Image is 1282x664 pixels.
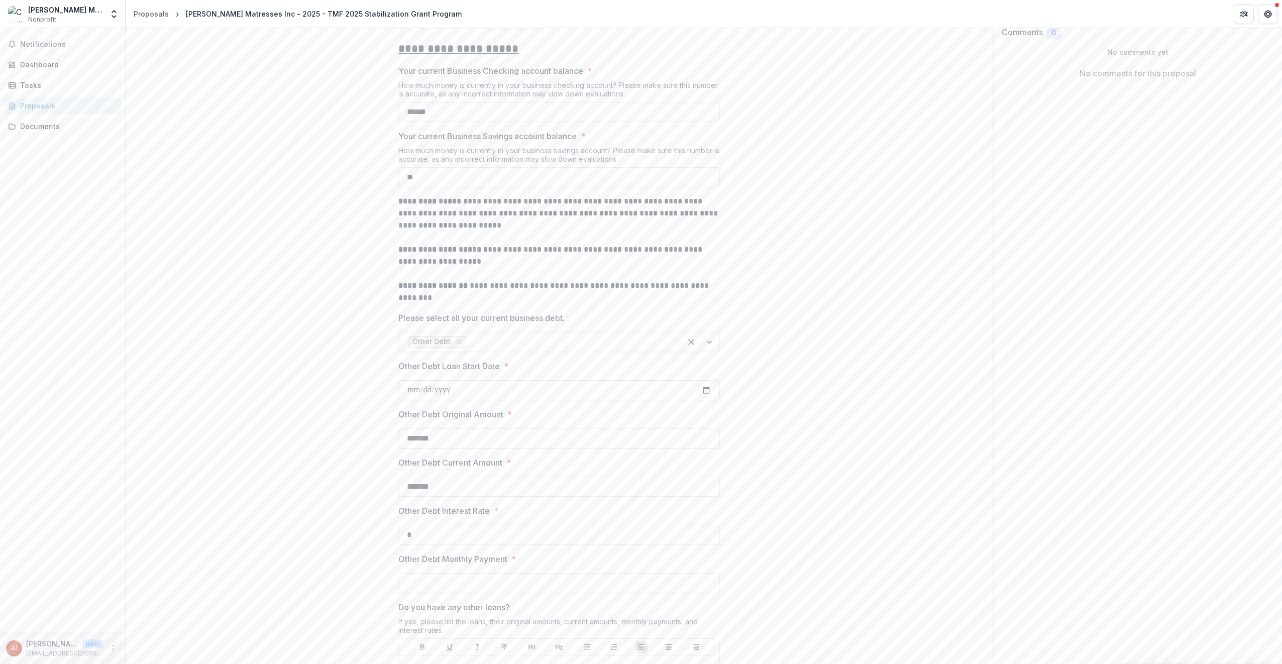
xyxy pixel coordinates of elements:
div: Clear selected options [683,334,699,350]
div: [PERSON_NAME] Matresses Inc [28,5,103,15]
button: Heading 1 [526,641,538,653]
p: Other Debt Current Amount [398,457,502,469]
h2: Comments [1002,28,1043,37]
button: Bullet List [581,641,593,653]
button: Italicize [471,641,483,653]
nav: breadcrumb [130,7,466,21]
p: Other Debt Interest Rate [398,505,490,517]
button: Partners [1234,4,1254,24]
a: Documents [4,118,121,135]
button: Strike [498,641,510,653]
p: [PERSON_NAME] [26,638,78,649]
div: Proposals [20,100,113,111]
button: Align Right [690,641,702,653]
a: Proposals [130,7,173,21]
p: Please select all your current business debt. [398,312,565,324]
div: Proposals [134,9,169,19]
p: Your current Business Checking account balance [398,65,583,77]
button: Heading 2 [553,641,565,653]
div: If yes, please list the loans, their original amounts, current amounts, monthly payments, and int... [398,617,720,638]
button: More [107,642,119,654]
button: Underline [444,641,456,653]
span: Nonprofit [28,15,56,24]
button: Notifications [4,36,121,52]
div: Remove Other Debt [454,337,464,347]
button: Align Center [663,641,675,653]
p: User [82,639,103,648]
p: Do you have any other loans? [398,601,510,613]
a: Proposals [4,97,121,114]
a: Dashboard [4,56,121,73]
div: Tasks [20,80,113,90]
div: Dashboard [20,59,113,70]
p: Other Debt Loan Start Date [398,360,500,372]
div: How much money is currently in your business savings account? Please make sure this number is acc... [398,146,720,167]
button: Align Left [635,641,648,653]
div: Juan Jimenez [11,645,18,651]
div: [PERSON_NAME] Matresses Inc - 2025 - TMF 2025 Stabilization Grant Program [186,9,462,19]
span: Other Debt [412,338,451,346]
span: 0 [1051,29,1056,37]
p: [EMAIL_ADDRESS][PERSON_NAME][DOMAIN_NAME] [26,649,103,658]
p: Your current Business Savings account balance [398,130,577,142]
p: Other Debt Monthly Payment [398,553,507,565]
div: How much money is currently in your business checking account? Please make sure this number is ac... [398,81,720,102]
button: Ordered List [608,641,620,653]
p: No comments for this proposal [1080,67,1196,79]
img: Castillo Matresses Inc [8,6,24,22]
button: Bold [416,641,429,653]
button: Get Help [1258,4,1278,24]
a: Tasks [4,77,121,93]
button: Open entity switcher [107,4,121,24]
p: No comments yet [1002,47,1274,57]
div: Documents [20,121,113,132]
p: Other Debt Original Amount [398,408,503,420]
span: Notifications [20,40,117,49]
